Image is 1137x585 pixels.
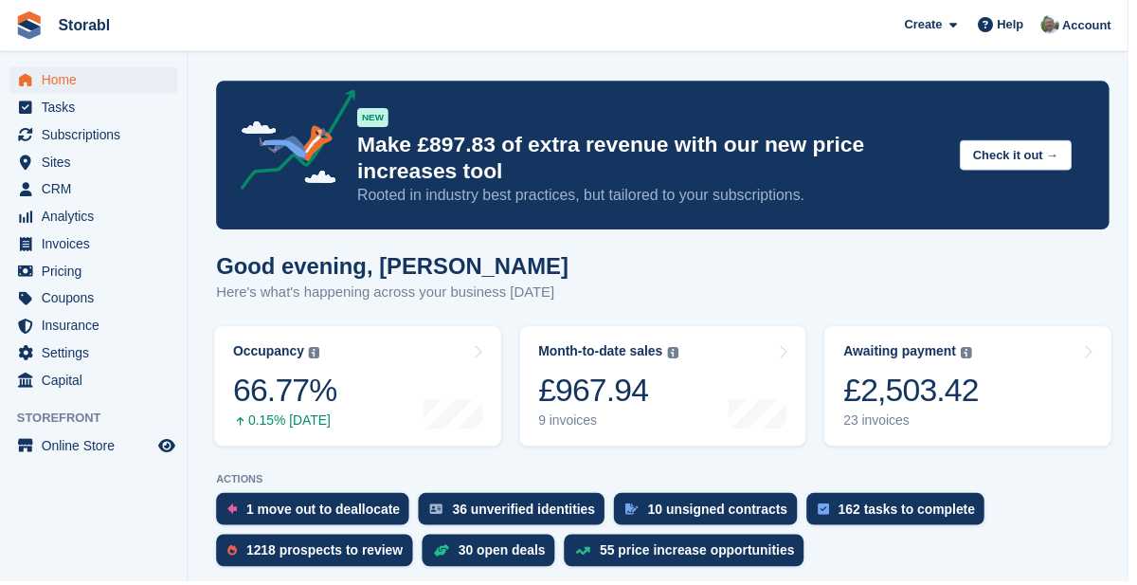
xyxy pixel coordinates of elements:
[17,412,189,431] span: Storefront
[229,507,239,519] img: move_outs_to_deallocate_icon-f764333ba52eb49d3ac5e1228854f67142a1ed5810a6f6cc68b1a99e826820c5.svg
[360,132,952,187] p: Make £897.83 of extra revenue with our new price increases tool
[967,141,1080,173] button: Check it out →
[9,436,179,463] a: menu
[437,548,453,561] img: deal-1b604bf984904fb50ccaf53a9ad4b4a5d6e5aea283cecdc64d6e3604feb123c2.svg
[9,67,179,94] a: menu
[1049,15,1068,34] img: Peter Moxon
[9,95,179,121] a: menu
[9,150,179,176] a: menu
[543,416,684,432] div: 9 invoices
[42,342,155,369] span: Settings
[226,90,359,198] img: price-adjustments-announcement-icon-8257ccfd72463d97f412b2fc003d46551f7dbcb40ab6d574587a9cd5c0d94...
[218,255,573,281] h1: Good evening, [PERSON_NAME]
[813,497,1002,539] a: 162 tasks to complete
[456,505,600,521] div: 36 unverified identities
[968,350,980,361] img: icon-info-grey-7440780725fd019a000dd9b08b2336e03edf1995a4989e88bcd33f0948082b44.svg
[248,547,406,562] div: 1218 prospects to review
[218,539,425,580] a: 1218 prospects to review
[42,370,155,396] span: Capital
[619,497,813,539] a: 10 unsigned contracts
[311,350,322,361] img: icon-info-grey-7440780725fd019a000dd9b08b2336e03edf1995a4989e88bcd33f0948082b44.svg
[218,497,422,539] a: 1 move out to deallocate
[9,205,179,231] a: menu
[42,150,155,176] span: Sites
[9,177,179,204] a: menu
[42,67,155,94] span: Home
[9,260,179,286] a: menu
[9,342,179,369] a: menu
[580,551,595,559] img: price_increase_opportunities-93ffe204e8149a01c8c9dc8f82e8f89637d9d84a8eef4429ea346261dce0b2c0.svg
[218,283,573,305] p: Here's what's happening across your business [DATE]
[42,205,155,231] span: Analytics
[543,374,684,412] div: £967.94
[42,232,155,259] span: Invoices
[673,350,684,361] img: icon-info-grey-7440780725fd019a000dd9b08b2336e03edf1995a4989e88bcd33f0948082b44.svg
[9,370,179,396] a: menu
[1071,16,1120,35] span: Account
[42,177,155,204] span: CRM
[630,507,643,519] img: contract_signature_icon-13c848040528278c33f63329250d36e43548de30e8caae1d1a13099fd9432cc5.svg
[425,539,569,580] a: 30 open deals
[235,346,306,362] div: Occupancy
[42,315,155,341] span: Insurance
[360,109,391,128] div: NEW
[42,287,155,314] span: Coupons
[42,95,155,121] span: Tasks
[9,287,179,314] a: menu
[568,539,820,580] a: 55 price increase opportunities
[422,497,619,539] a: 36 unverified identities
[831,329,1120,449] a: Awaiting payment £2,503.42 23 invoices
[1005,15,1032,34] span: Help
[543,346,668,362] div: Month-to-date sales
[850,346,964,362] div: Awaiting payment
[156,438,179,461] a: Preview store
[9,315,179,341] a: menu
[605,547,801,562] div: 55 price increase opportunities
[850,416,986,432] div: 23 invoices
[9,122,179,149] a: menu
[360,187,952,208] p: Rooted in industry best practices, but tailored to your subscriptions.
[9,232,179,259] a: menu
[824,507,836,519] img: task-75834270c22a3079a89374b754ae025e5fb1db73e45f91037f5363f120a921f8.svg
[51,9,118,41] a: Storabl
[433,507,446,519] img: verify_identity-adf6edd0f0f0b5bbfe63781bf79b02c33cf7c696d77639b501bdc392416b5a36.svg
[524,329,813,449] a: Month-to-date sales £967.94 9 invoices
[911,15,949,34] span: Create
[216,329,505,449] a: Occupancy 66.77% 0.15% [DATE]
[845,505,984,521] div: 162 tasks to complete
[653,505,794,521] div: 10 unsigned contracts
[218,477,1118,489] p: ACTIONS
[42,436,155,463] span: Online Store
[15,11,44,40] img: stora-icon-8386f47178a22dfd0bd8f6a31ec36ba5ce8667c1dd55bd0f319d3a0aa187defe.svg
[42,260,155,286] span: Pricing
[248,505,403,521] div: 1 move out to deallocate
[235,416,339,432] div: 0.15% [DATE]
[42,122,155,149] span: Subscriptions
[229,549,239,560] img: prospect-51fa495bee0391a8d652442698ab0144808aea92771e9ea1ae160a38d050c398.svg
[462,547,550,562] div: 30 open deals
[235,374,339,412] div: 66.77%
[850,374,986,412] div: £2,503.42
